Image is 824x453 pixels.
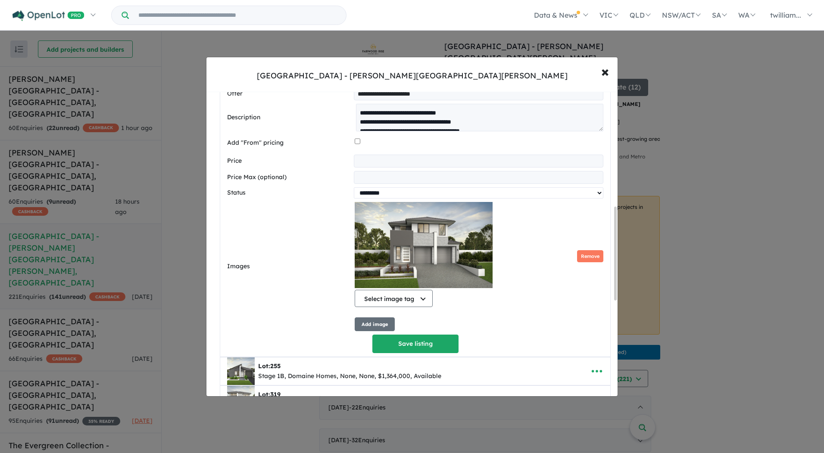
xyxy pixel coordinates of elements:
input: Try estate name, suburb, builder or developer [131,6,344,25]
button: Remove [577,250,603,263]
label: Description [227,112,353,123]
img: Fairwood%20Rise%20Estate%20-%20Rouse%20Hill%20-%20Lot%20255___1748568443.PNG [227,357,255,385]
div: [GEOGRAPHIC_DATA] - [PERSON_NAME][GEOGRAPHIC_DATA][PERSON_NAME] [257,70,568,81]
span: 255 [270,362,281,370]
label: Status [227,188,350,198]
img: Fairwood Rise Estate - Rouse Hill - Lot 227 [355,202,493,288]
label: Images [227,261,351,272]
label: Offer [227,89,350,99]
span: 319 [270,391,281,398]
button: Select image tag [355,290,433,307]
label: Price [227,156,350,166]
button: Save listing [372,335,459,353]
label: Add "From" pricing [227,138,351,148]
div: Stage 1B, Domaine Homes, None, None, $1,364,000, Available [258,371,441,382]
b: Lot: [258,391,281,398]
b: Lot: [258,362,281,370]
span: × [601,62,609,81]
span: twilliam... [770,11,801,19]
img: Openlot PRO Logo White [12,10,84,21]
img: Fairwood%20Rise%20Estate%20-%20Rouse%20Hill%20-%20Lot%20331___1748568551.PNG [227,386,255,413]
button: Add image [355,317,395,332]
label: Price Max (optional) [227,172,350,183]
